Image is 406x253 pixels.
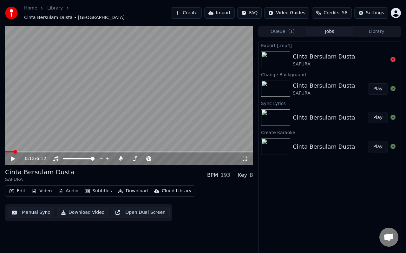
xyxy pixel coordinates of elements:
[368,83,388,95] button: Play
[379,228,398,247] a: Open chat
[238,171,247,179] div: Key
[293,52,355,61] div: Cinta Bersulam Dusta
[324,10,339,16] span: Credits
[204,7,235,19] button: Import
[237,7,262,19] button: FAQ
[368,141,388,152] button: Play
[220,171,230,179] div: 193
[171,7,202,19] button: Create
[250,171,253,179] div: B
[366,10,384,16] div: Settings
[293,142,355,151] div: Cinta Bersulam Dusta
[312,7,351,19] button: Credits58
[293,90,355,96] div: SAFURA
[5,168,74,176] div: Cinta Bersulam Dusta
[306,27,353,36] button: Jobs
[368,112,388,123] button: Play
[259,128,401,136] div: Create Karaoke
[56,187,81,195] button: Audio
[36,156,46,162] span: 6:12
[293,113,355,122] div: Cinta Bersulam Dusta
[354,7,388,19] button: Settings
[8,207,54,218] button: Manual Sync
[293,61,355,67] div: SAFURA
[342,10,348,16] span: 58
[47,5,63,11] a: Library
[111,207,170,218] button: Open Dual Screen
[7,187,28,195] button: Edit
[24,5,37,11] a: Home
[25,156,40,162] div: /
[207,171,218,179] div: BPM
[259,71,401,78] div: Change Background
[259,27,306,36] button: Queue
[57,207,108,218] button: Download Video
[115,187,150,195] button: Download
[259,99,401,107] div: Sync Lyrics
[82,187,114,195] button: Subtitles
[288,28,295,35] span: ( 1 )
[25,156,35,162] span: 0:12
[29,187,54,195] button: Video
[259,41,401,49] div: Export [.mp4]
[353,27,400,36] button: Library
[293,81,355,90] div: Cinta Bersulam Dusta
[24,5,171,21] nav: breadcrumb
[264,7,309,19] button: Video Guides
[5,176,74,183] div: SAFURA
[24,15,125,21] span: Cinta Bersulam Dusta • [GEOGRAPHIC_DATA]
[5,7,18,19] img: youka
[162,188,191,194] div: Cloud Library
